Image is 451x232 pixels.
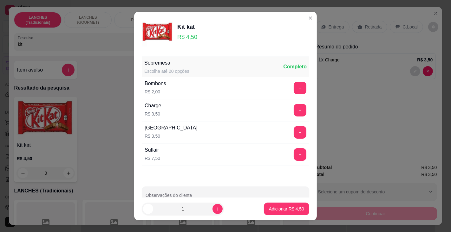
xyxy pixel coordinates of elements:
[144,59,189,67] div: Sobremesa
[283,63,307,71] div: Completo
[145,133,198,139] p: R$ 3,50
[177,22,197,31] div: Kit kat
[145,89,166,95] p: R$ 2,00
[144,68,189,74] div: Escolha até 20 opções
[145,102,161,110] div: Charge
[294,82,306,94] button: add
[142,17,173,48] img: product-image
[146,195,305,201] input: Observações do cliente
[294,148,306,161] button: add
[145,111,161,117] p: R$ 3,50
[145,80,166,87] div: Bombons
[145,124,198,132] div: [GEOGRAPHIC_DATA]
[305,13,316,23] button: Close
[212,204,223,214] button: increase-product-quantity
[145,155,160,161] p: R$ 7,50
[294,126,306,139] button: add
[145,146,160,154] div: Suflair
[294,104,306,116] button: add
[177,33,197,41] p: R$ 4,50
[264,203,309,215] button: Adicionar R$ 4,50
[269,206,304,212] p: Adicionar R$ 4,50
[143,204,153,214] button: decrease-product-quantity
